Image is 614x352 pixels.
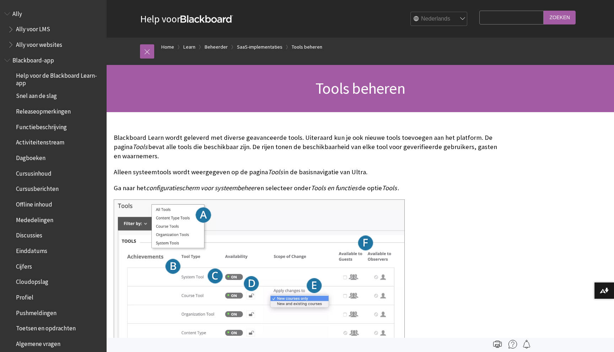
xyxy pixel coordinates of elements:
[12,8,22,17] span: Ally
[382,184,397,192] span: Tools
[16,23,50,33] span: Ally voor LMS
[16,183,59,193] span: Cursusberichten
[140,12,233,25] a: Help voorBlackboard
[4,8,102,51] nav: Book outline for Anthology Ally Help
[16,245,47,254] span: Einddatums
[493,340,502,348] img: Print
[522,340,531,348] img: Follow this page
[268,168,283,176] span: Tools
[237,43,282,51] a: SaaS-implementaties
[16,307,56,317] span: Pushmeldingen
[16,39,62,48] span: Ally voor websites
[16,70,102,87] span: Help voor de Blackboard Learn-app
[183,43,195,51] a: Learn
[133,143,147,151] span: Tools
[16,260,32,270] span: Cijfers
[16,291,33,301] span: Profiel
[411,12,468,26] select: Site Language Selector
[16,167,52,177] span: Cursusinhoud
[114,133,502,161] p: Blackboard Learn wordt geleverd met diverse geavanceerde tools. Uiteraard kun je ook nieuwe tools...
[544,11,576,24] input: Zoeken
[16,137,64,146] span: Activiteitenstream
[16,214,53,224] span: Mededelingen
[146,184,256,192] span: configuratiescherm voor systeembeheer
[316,78,405,98] span: Tools beheren
[311,184,357,192] span: Tools en functies
[16,152,45,161] span: Dagboeken
[292,43,322,51] a: Tools beheren
[16,121,67,131] span: Functiebeschrijving
[181,15,233,23] strong: Blackboard
[16,338,60,347] span: Algemene vragen
[161,43,174,51] a: Home
[114,167,502,177] p: Alleen systeemtools wordt weergegeven op de pagina in de basisnavigatie van Ultra.
[508,340,517,348] img: More help
[16,276,48,286] span: Cloudopslag
[16,105,71,115] span: Releaseopmerkingen
[16,230,42,239] span: Discussies
[205,43,228,51] a: Beheerder
[12,54,54,64] span: Blackboard-app
[16,198,52,208] span: Offline inhoud
[16,323,76,332] span: Toetsen en opdrachten
[114,183,502,193] p: Ga naar het en selecteer onder de optie .
[16,90,57,100] span: Snel aan de slag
